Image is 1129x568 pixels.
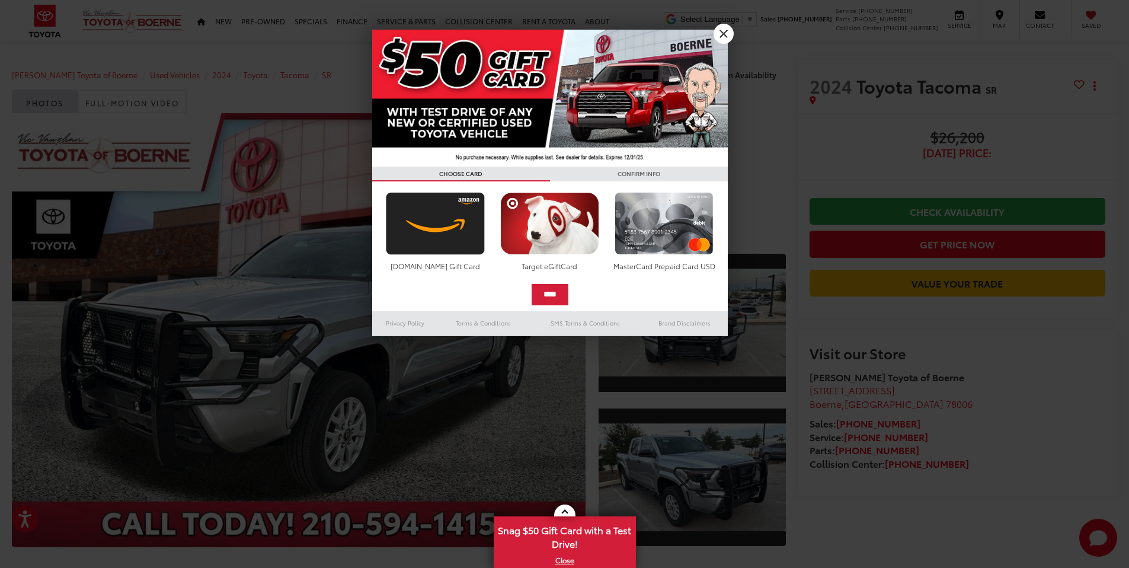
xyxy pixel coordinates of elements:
[372,316,439,330] a: Privacy Policy
[497,192,602,255] img: targetcard.png
[641,316,728,330] a: Brand Disclaimers
[372,30,728,167] img: 42635_top_851395.jpg
[612,261,717,271] div: MasterCard Prepaid Card USD
[550,167,728,181] h3: CONFIRM INFO
[438,316,529,330] a: Terms & Conditions
[383,261,488,271] div: [DOMAIN_NAME] Gift Card
[529,316,641,330] a: SMS Terms & Conditions
[383,192,488,255] img: amazoncard.png
[497,261,602,271] div: Target eGiftCard
[495,518,635,554] span: Snag $50 Gift Card with a Test Drive!
[612,192,717,255] img: mastercard.png
[372,167,550,181] h3: CHOOSE CARD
